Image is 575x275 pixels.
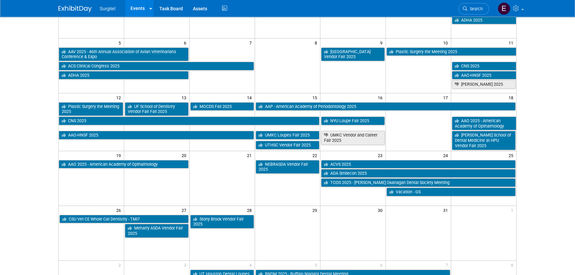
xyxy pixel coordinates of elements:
[246,151,255,159] span: 21
[59,131,254,139] a: AAO-HNSF 2025
[321,178,516,187] a: TODS 2025 - [PERSON_NAME] Okanagan Dental Society Meeting
[59,117,319,125] a: CNS 2025
[59,215,189,224] a: CSU Vet CE Whole Cat Dentistry - TMI7
[445,261,451,269] span: 7
[312,93,320,102] span: 15
[312,151,320,159] span: 22
[116,93,124,102] span: 12
[377,93,385,102] span: 16
[452,16,516,25] a: ADHA 2025
[256,160,319,174] a: NEBRASDA Vendor Fair 2025
[508,151,516,159] span: 25
[452,80,516,89] a: [PERSON_NAME] 2025
[452,131,516,150] a: [PERSON_NAME] School of Dental Medicine at HPU Vendor Fair 2025
[256,141,319,149] a: UTHSC Vendor Fair 2025
[125,224,189,237] a: Meharry ASDA Vendor Fair 2025
[190,102,254,111] a: MOCDS Fall 2025
[321,117,385,125] a: NYU Loupe Fair 2025
[377,151,385,159] span: 23
[190,215,254,229] a: Stony Brook Vendor Fair 2025
[452,62,516,70] a: CNS 2025
[443,151,451,159] span: 24
[379,39,385,47] span: 9
[118,261,124,269] span: 2
[181,206,189,214] span: 27
[59,47,189,61] a: AAV 2025 - 46th Annual Association of Avian Veterinarians Conference & Expo
[312,206,320,214] span: 29
[183,39,189,47] span: 6
[498,2,510,15] img: Event Coordinator
[379,261,385,269] span: 6
[256,131,319,139] a: UMKC Loupes Fair 2025
[116,151,124,159] span: 19
[246,206,255,214] span: 28
[314,39,320,47] span: 8
[467,6,483,11] span: Search
[443,206,451,214] span: 31
[510,261,516,269] span: 8
[321,169,516,178] a: ADA Smilecon 2025
[249,39,255,47] span: 7
[321,131,385,144] a: UMKC Vendor and Career Fair 2025
[510,206,516,214] span: 1
[59,62,254,70] a: ACS Clinical Congress 2025
[116,206,124,214] span: 26
[58,6,92,12] img: ExhibitDay
[118,39,124,47] span: 5
[249,261,255,269] span: 4
[386,188,516,196] a: Vacation - GS
[452,117,516,130] a: AAO 2025 - American Academy of Opthalmology
[183,261,189,269] span: 3
[246,93,255,102] span: 14
[100,6,115,11] span: Surgitel
[125,102,189,116] a: UF School of Dentistry Vendor Fair Fall 2025
[508,93,516,102] span: 18
[386,47,516,56] a: Plastic Surgery the Meeting 2025
[181,151,189,159] span: 20
[443,39,451,47] span: 10
[181,93,189,102] span: 13
[458,3,489,15] a: Search
[314,261,320,269] span: 5
[452,71,516,80] a: AAO-HNSF 2025
[321,47,385,61] a: [GEOGRAPHIC_DATA] Vendor Fair 2025
[256,102,516,111] a: AAP - American Academy of Periodontology 2025
[377,206,385,214] span: 30
[59,71,189,80] a: ADHA 2025
[508,39,516,47] span: 11
[59,102,123,116] a: Plastic Surgery the Meeting 2025
[59,160,189,169] a: AAO 2025 - American Academy of Opthalmology
[443,93,451,102] span: 17
[321,160,516,169] a: ACVS 2025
